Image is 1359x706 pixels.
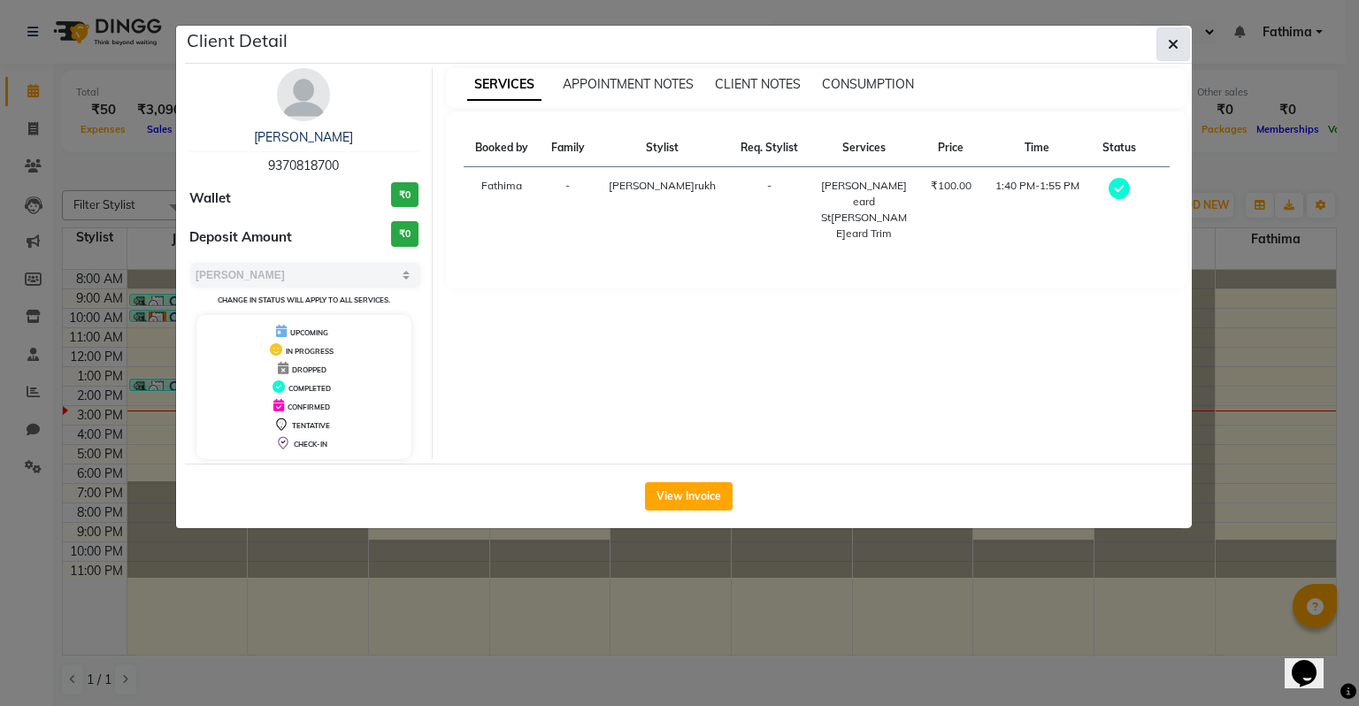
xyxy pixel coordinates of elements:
[286,347,334,356] span: IN PROGRESS
[290,328,328,337] span: UPCOMING
[254,129,353,145] a: [PERSON_NAME]
[391,221,418,247] h3: ₹0
[288,384,331,393] span: COMPLETED
[1091,129,1148,167] th: Status
[715,76,801,92] span: CLIENT NOTES
[609,179,716,192] span: [PERSON_NAME]rukh
[218,295,390,304] small: Change in status will apply to all services.
[268,157,339,173] span: 9370818700
[728,167,810,253] td: -
[983,167,1092,253] td: 1:40 PM-1:55 PM
[919,129,983,167] th: Price
[728,129,810,167] th: Req. Stylist
[292,421,330,430] span: TENTATIVE
[187,27,288,54] h5: Client Detail
[464,129,541,167] th: Booked by
[288,403,330,411] span: CONFIRMED
[189,227,292,248] span: Deposit Amount
[540,167,596,253] td: -
[464,167,541,253] td: Fathima
[391,182,418,208] h3: ₹0
[930,178,972,194] div: ₹100.00
[189,188,231,209] span: Wallet
[820,178,909,242] div: [PERSON_NAME]eard St[PERSON_NAME]eard Trim
[822,76,914,92] span: CONSUMPTION
[1285,635,1341,688] iframe: chat widget
[292,365,326,374] span: DROPPED
[983,129,1092,167] th: Time
[810,129,919,167] th: Services
[563,76,694,92] span: APPOINTMENT NOTES
[540,129,596,167] th: Family
[277,68,330,121] img: avatar
[294,440,327,449] span: CHECK-IN
[467,69,541,101] span: SERVICES
[645,482,733,510] button: View Invoice
[596,129,728,167] th: Stylist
